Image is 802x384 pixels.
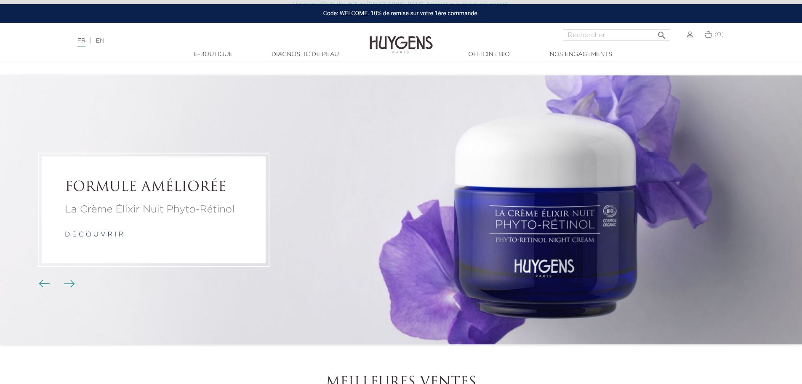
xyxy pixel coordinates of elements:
span: (0) [714,32,724,38]
img: Huygens [370,22,433,55]
a: FR [77,38,85,47]
a: Diagnostic de peau [263,50,347,59]
div: Boutons du carrousel [42,278,69,290]
div: | [73,36,328,46]
a: Officine Bio [447,50,531,59]
input: Rechercher [563,30,670,40]
a: E-Boutique [171,50,256,59]
a: EN [96,38,104,44]
a: Nos engagements [539,50,623,59]
a: d é c o u v r i r [65,232,123,239]
h2: FORMULE AMÉLIORÉE [65,180,242,196]
button:  [654,27,669,38]
p: La Crème Élixir Nuit Phyto-Rétinol [65,202,242,218]
i:  [657,28,667,38]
